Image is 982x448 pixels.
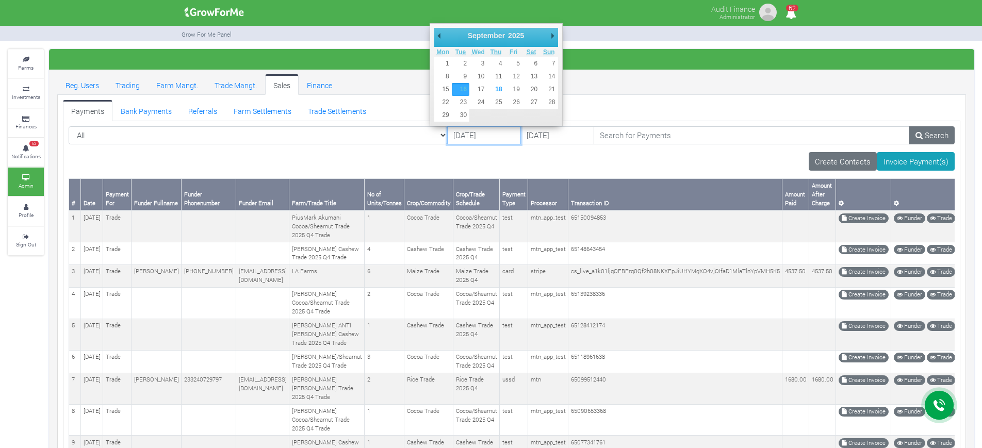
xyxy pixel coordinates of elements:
td: 6 [69,350,81,373]
td: test [500,350,528,373]
a: Funder [894,245,925,255]
a: Funder [894,353,925,362]
a: Referrals [180,100,225,121]
td: Cocoa/Shearnut Trade 2025 Q4 [453,404,500,436]
td: Maize Trade [404,264,453,287]
td: Trade [103,210,132,242]
td: 65099512440 [568,373,782,404]
button: 23 [452,96,469,109]
td: 65150094853 [568,210,782,242]
a: Funder [894,213,925,223]
td: Cocoa/Shearnut Trade 2025 Q4 [453,210,500,242]
a: Funder [894,438,925,448]
td: mtn_app_test [528,287,568,319]
td: 65148643454 [568,242,782,265]
td: 5 [69,319,81,350]
td: [PHONE_NUMBER] [182,264,236,287]
th: Payment For [103,179,132,210]
button: 27 [522,96,540,109]
td: 2 [365,373,404,404]
button: 6 [522,57,540,70]
button: 14 [540,70,558,83]
button: 2 [452,57,469,70]
a: Trade [927,290,955,300]
abbr: Tuesday [455,48,466,56]
th: Payment Type [500,179,528,210]
button: Previous Month [434,28,445,43]
a: Profile [8,197,44,225]
button: 21 [540,83,558,96]
a: Sales [265,74,299,95]
th: Funder Phonenumber [182,179,236,210]
th: # [69,179,81,210]
a: Funder [894,267,925,277]
button: 15 [434,83,452,96]
td: mtn_app_test [528,242,568,265]
td: test [500,210,528,242]
small: Investments [12,93,40,101]
td: [DATE] [81,210,103,242]
a: Invoice Payment(s) [877,152,955,171]
td: [PERSON_NAME]/Shearnut Trade 2025 Q4 Trade [289,350,365,373]
img: growforme image [181,2,248,23]
button: 4 [487,57,504,70]
a: Create Invoice [839,290,889,300]
th: Amount After Charge [809,179,836,210]
a: Payments [63,100,112,121]
a: Create Invoice [839,321,889,331]
td: [PERSON_NAME] [PERSON_NAME] Trade 2025 Q4 Trade [289,373,365,404]
td: [EMAIL_ADDRESS][DOMAIN_NAME] [236,373,289,404]
img: growforme image [758,2,778,23]
td: Trade [103,404,132,436]
a: Finances [8,109,44,137]
td: 65090653368 [568,404,782,436]
small: Grow For Me Panel [182,30,232,38]
button: 9 [452,70,469,83]
button: 24 [469,96,487,109]
th: Crop/Trade Schedule [453,179,500,210]
button: 25 [487,96,504,109]
a: Create Contacts [809,152,877,171]
td: test [500,287,528,319]
td: [DATE] [81,319,103,350]
td: [PERSON_NAME] ANTI [PERSON_NAME] Cashew Trade 2025 Q4 Trade [289,319,365,350]
button: 8 [434,70,452,83]
td: 233240729797 [182,373,236,404]
td: 4 [69,287,81,319]
td: Cocoa Trade [404,210,453,242]
abbr: Wednesday [472,48,485,56]
button: 10 [469,70,487,83]
td: mtn_app_test [528,319,568,350]
a: Farm Mangt. [148,74,206,95]
button: 16 [452,83,469,96]
a: Trade [927,267,955,277]
a: Sign Out [8,227,44,255]
td: Cocoa Trade [404,350,453,373]
a: Farms [8,49,44,78]
td: Cocoa/Shearnut Trade 2025 Q4 [453,350,500,373]
td: 1 [69,210,81,242]
td: ussd [500,373,528,404]
a: Trade Settlements [300,100,374,121]
div: September [466,28,506,43]
td: Trade [103,264,132,287]
a: Reg. Users [57,74,107,95]
a: Create Invoice [839,407,889,417]
td: Maize Trade 2025 Q4 [453,264,500,287]
td: [DATE] [81,350,103,373]
a: Funder [894,321,925,331]
a: Admin [8,168,44,196]
td: test [500,242,528,265]
td: card [500,264,528,287]
a: Trade [927,321,955,331]
td: Trade [103,287,132,319]
button: 20 [522,83,540,96]
a: Investments [8,79,44,107]
td: [PERSON_NAME] Cashew Trade 2025 Q4 Trade [289,242,365,265]
small: Administrator [719,13,755,21]
td: 1680.00 [782,373,809,404]
td: Cashew Trade [404,242,453,265]
a: Search [909,126,955,145]
td: [DATE] [81,373,103,404]
td: Rice Trade [404,373,453,404]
